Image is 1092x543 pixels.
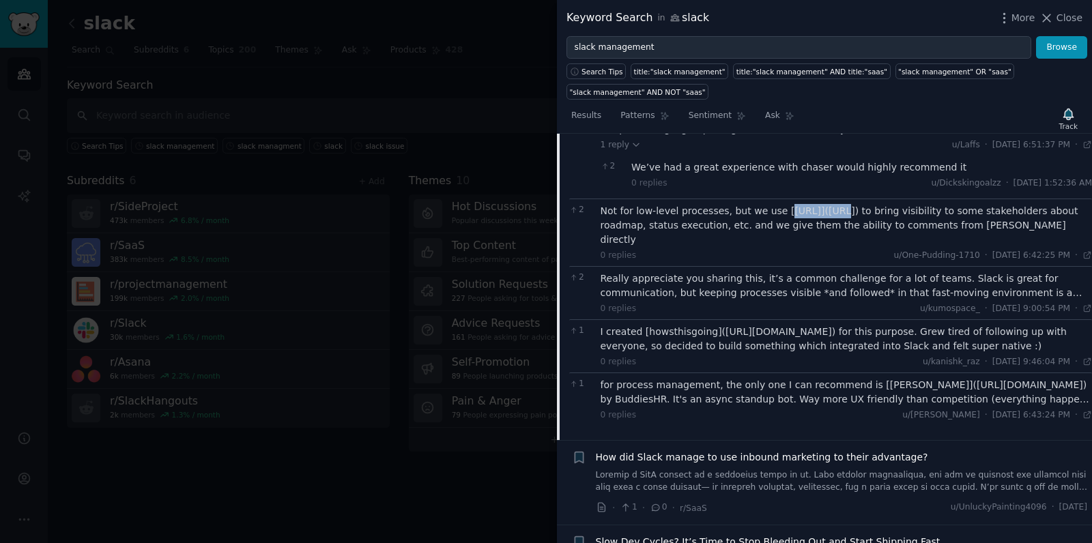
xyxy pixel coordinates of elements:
a: title:"slack management" [631,63,728,79]
span: u/kanishk_raz [923,357,980,366]
button: Close [1039,11,1082,25]
button: More [997,11,1035,25]
span: · [985,250,988,262]
span: · [1006,177,1009,190]
a: Ask [760,105,799,133]
div: "slack management" OR "saas" [898,67,1011,76]
span: · [1075,409,1078,422]
div: title:"slack management" AND title:"saas" [736,67,887,76]
div: We’ve had a great experience with chaser would highly recommend it [631,160,1092,175]
span: Results [571,110,601,122]
span: [DATE] 9:46:04 PM [992,356,1070,368]
span: · [1075,303,1078,315]
button: Track [1054,104,1082,133]
span: in [657,12,665,25]
a: "slack management" OR "saas" [895,63,1015,79]
span: · [985,303,988,315]
div: title:"slack management" [634,67,725,76]
span: Patterns [620,110,655,122]
span: 2 [601,160,624,173]
span: · [642,501,645,515]
a: How did Slack manage to use inbound marketing to their advantage? [596,450,928,465]
span: Sentiment [689,110,732,122]
span: 2 [569,204,593,216]
button: Search Tips [566,63,626,79]
span: r/SaaS [680,503,707,513]
span: Ask [765,110,780,122]
a: "slack management" AND NOT "saas" [566,84,708,100]
span: · [1075,250,1078,262]
span: · [1052,501,1054,514]
span: u/One-Pudding-1710 [894,250,980,260]
span: [DATE] 6:51:37 PM [992,139,1070,151]
div: "slack management" AND NOT "saas" [570,87,706,97]
span: · [672,501,675,515]
div: Track [1059,121,1078,131]
span: · [612,501,615,515]
span: u/UnluckyPainting4096 [951,501,1047,514]
span: 1 [620,501,637,514]
button: Browse [1036,36,1087,59]
span: · [1075,139,1078,151]
span: Search Tips [581,67,623,76]
a: Sentiment [684,105,751,133]
span: 1 [569,378,593,390]
span: u/Dickskingoalzz [931,178,1001,188]
a: Loremip d SitA consect ad e seddoeius tempo in ut. Labo etdolor magnaaliqua, eni adm ve quisnost ... [596,469,1088,493]
span: u/kumospace_ [920,304,980,313]
span: · [985,356,988,368]
span: · [985,139,988,151]
span: 1 reply [601,139,642,151]
div: Keyword Search slack [566,10,709,27]
span: u/[PERSON_NAME] [902,410,980,420]
span: More [1011,11,1035,25]
span: [DATE] 1:52:36 AM [1014,177,1092,190]
a: Results [566,105,606,133]
span: [DATE] 9:00:54 PM [992,303,1070,315]
span: Close [1057,11,1082,25]
a: title:"slack management" AND title:"saas" [733,63,890,79]
span: 1 [569,325,593,337]
span: · [985,409,988,422]
span: 0 [650,501,667,514]
span: 2 [569,271,593,284]
span: [DATE] 6:42:25 PM [992,250,1070,262]
a: Patterns [616,105,674,133]
span: [DATE] 6:43:24 PM [992,409,1070,422]
span: [DATE] [1059,501,1087,514]
input: Try a keyword related to your business [566,36,1031,59]
span: u/Laffs [952,140,980,149]
span: · [1075,356,1078,368]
